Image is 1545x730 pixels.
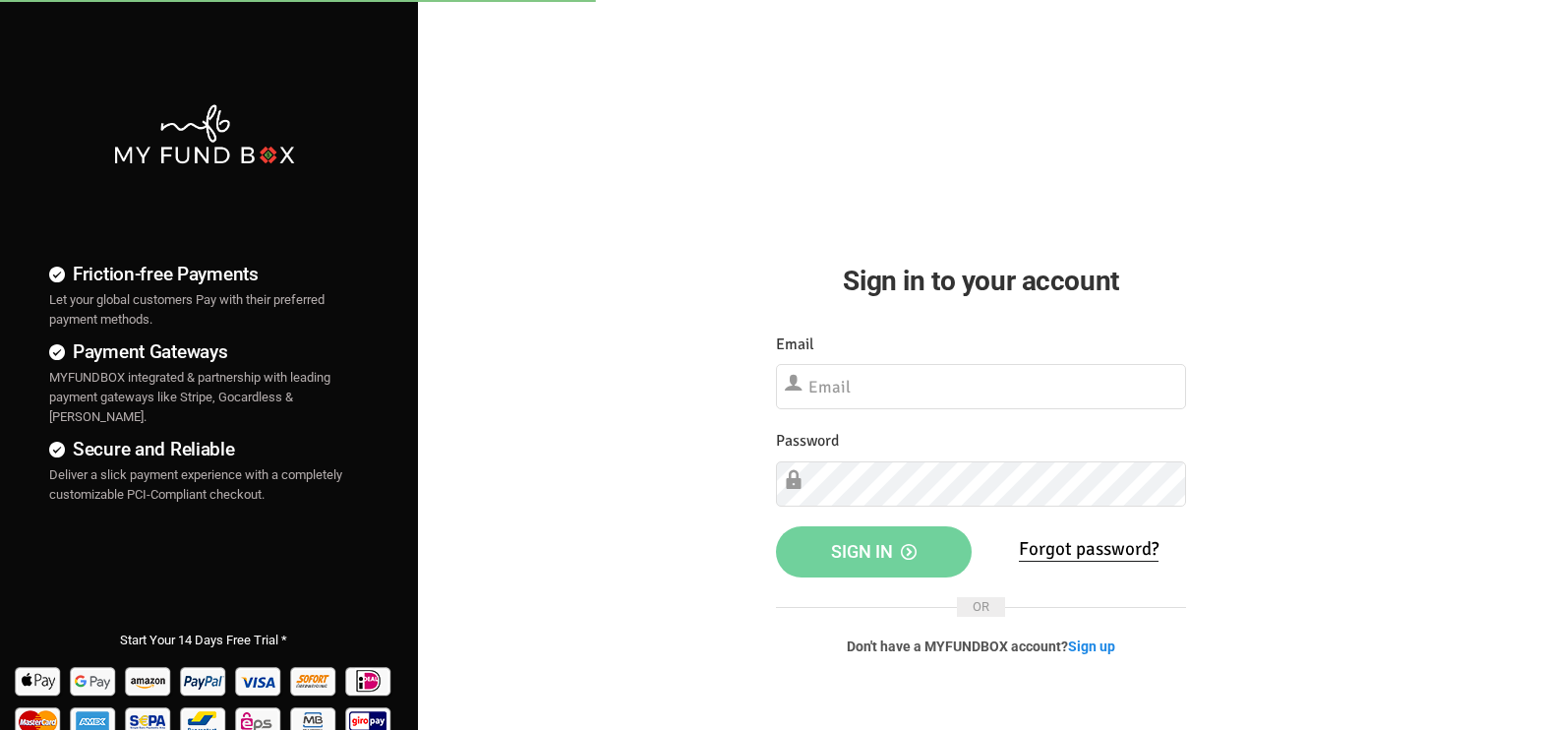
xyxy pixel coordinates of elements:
[776,364,1186,409] input: Email
[957,597,1005,617] span: OR
[233,660,285,700] img: Visa
[112,102,296,166] img: mfbwhite.png
[49,467,342,502] span: Deliver a slick payment experience with a completely customizable PCI-Compliant checkout.
[831,541,917,562] span: Sign in
[343,660,395,700] img: Ideal Pay
[776,526,972,578] button: Sign in
[68,660,120,700] img: Google Pay
[776,260,1186,302] h2: Sign in to your account
[776,637,1186,656] p: Don't have a MYFUNDBOX account?
[49,337,359,366] h4: Payment Gateways
[1019,537,1159,562] a: Forgot password?
[776,333,814,357] label: Email
[178,660,230,700] img: Paypal
[1068,639,1115,654] a: Sign up
[123,660,175,700] img: Amazon
[288,660,340,700] img: Sofort Pay
[13,660,65,700] img: Apple Pay
[49,435,359,463] h4: Secure and Reliable
[49,370,330,424] span: MYFUNDBOX integrated & partnership with leading payment gateways like Stripe, Gocardless & [PERSO...
[776,429,839,454] label: Password
[49,260,359,288] h4: Friction-free Payments
[49,292,325,327] span: Let your global customers Pay with their preferred payment methods.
